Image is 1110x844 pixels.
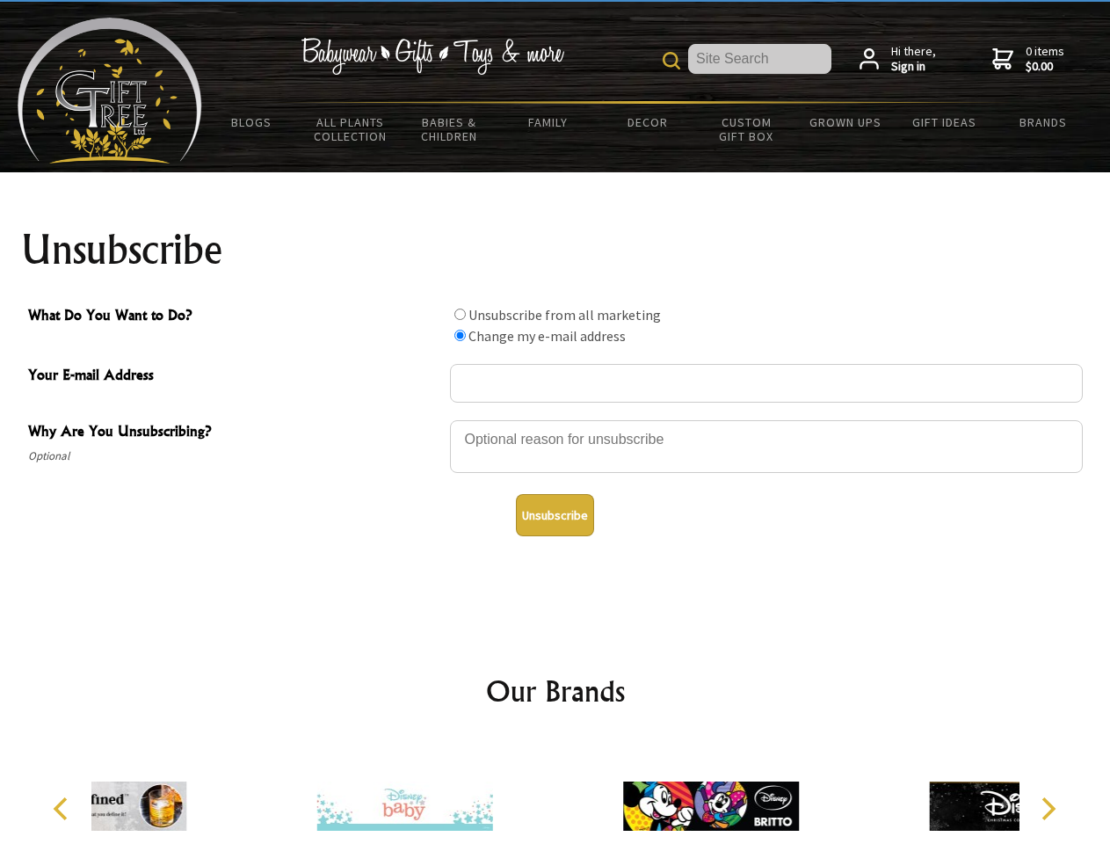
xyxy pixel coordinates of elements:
a: Custom Gift Box [697,104,796,155]
a: Decor [598,104,697,141]
span: 0 items [1026,43,1064,75]
a: BLOGS [202,104,301,141]
h1: Unsubscribe [21,229,1090,271]
input: Your E-mail Address [450,364,1083,403]
span: Hi there, [891,44,936,75]
span: Optional [28,446,441,467]
input: What Do You Want to Do? [454,309,466,320]
button: Previous [44,789,83,828]
label: Change my e-mail address [468,327,626,345]
a: Hi there,Sign in [860,44,936,75]
a: Babies & Children [400,104,499,155]
strong: $0.00 [1026,59,1064,75]
span: What Do You Want to Do? [28,304,441,330]
button: Next [1028,789,1067,828]
h2: Our Brands [35,670,1076,712]
span: Why Are You Unsubscribing? [28,420,441,446]
img: product search [663,52,680,69]
a: Brands [994,104,1093,141]
strong: Sign in [891,59,936,75]
a: 0 items$0.00 [992,44,1064,75]
textarea: Why Are You Unsubscribing? [450,420,1083,473]
a: Family [499,104,599,141]
input: Site Search [688,44,831,74]
a: All Plants Collection [301,104,401,155]
input: What Do You Want to Do? [454,330,466,341]
span: Your E-mail Address [28,364,441,389]
img: Babyware - Gifts - Toys and more... [18,18,202,164]
label: Unsubscribe from all marketing [468,306,661,324]
img: Babywear - Gifts - Toys & more [301,38,564,75]
a: Grown Ups [795,104,895,141]
a: Gift Ideas [895,104,994,141]
button: Unsubscribe [516,494,594,536]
